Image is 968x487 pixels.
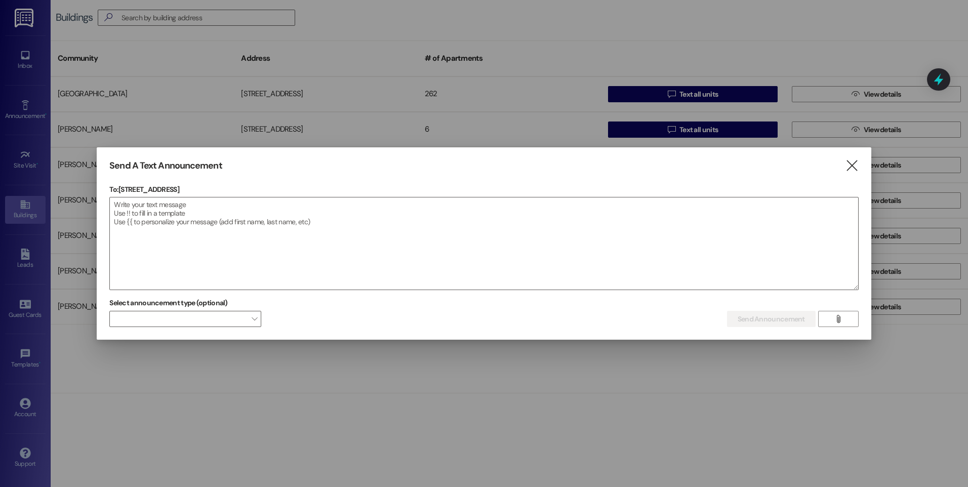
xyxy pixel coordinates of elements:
[109,295,228,311] label: Select announcement type (optional)
[845,160,859,171] i: 
[109,160,222,172] h3: Send A Text Announcement
[727,311,816,327] button: Send Announcement
[738,314,805,324] span: Send Announcement
[109,184,859,194] p: To: [STREET_ADDRESS]
[834,315,842,323] i: 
